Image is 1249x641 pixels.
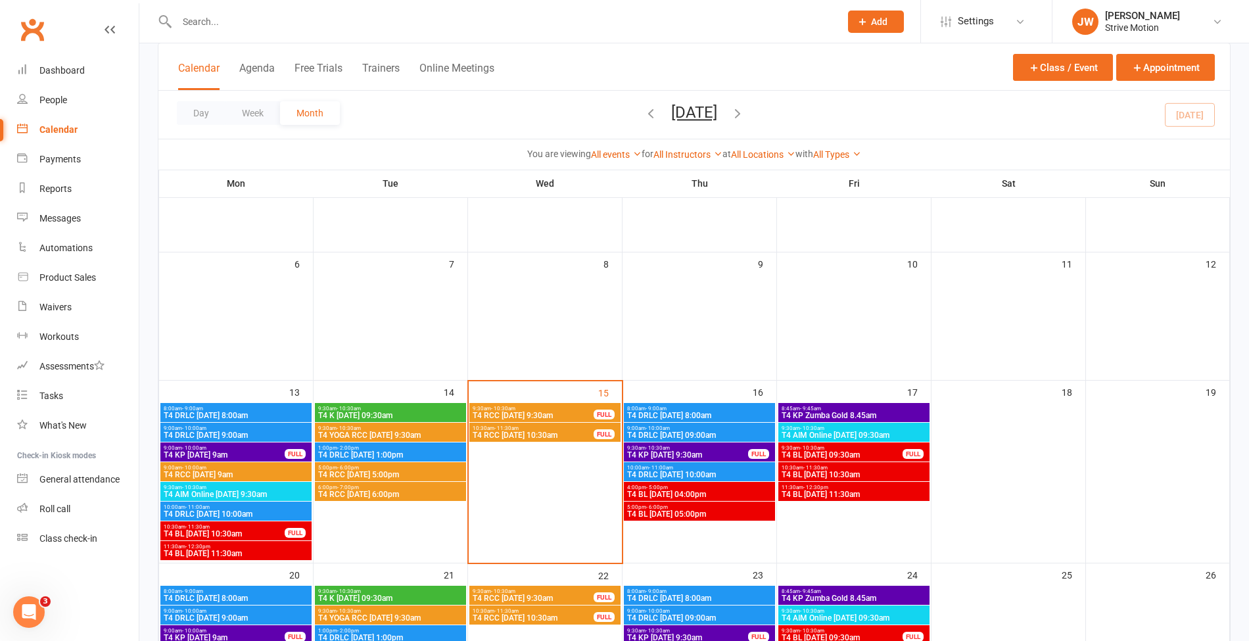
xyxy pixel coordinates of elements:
[653,149,722,160] a: All Instructors
[39,272,96,283] div: Product Sales
[39,183,72,194] div: Reports
[182,425,206,431] span: - 10:00am
[1062,252,1085,274] div: 11
[907,381,931,402] div: 17
[907,563,931,585] div: 24
[182,628,206,634] span: - 10:00am
[17,233,139,263] a: Automations
[17,352,139,381] a: Assessments
[163,614,309,622] span: T4 DRLC [DATE] 9:00am
[163,544,309,550] span: 11:30am
[594,429,615,439] div: FULL
[318,406,463,412] span: 9:30am
[598,381,622,403] div: 15
[285,449,306,459] div: FULL
[626,490,772,498] span: T4 BL [DATE] 04:00pm
[39,331,79,342] div: Workouts
[318,471,463,479] span: T4 RCC [DATE] 5:00pm
[1072,9,1098,35] div: JW
[1206,563,1229,585] div: 26
[289,381,313,402] div: 13
[626,406,772,412] span: 8:00am
[163,530,285,538] span: T4 BL [DATE] 10:30am
[781,628,903,634] span: 9:30am
[318,490,463,498] span: T4 RCC [DATE] 6:00pm
[472,425,594,431] span: 10:30am
[17,145,139,174] a: Payments
[318,608,463,614] span: 9:30am
[1206,381,1229,402] div: 19
[958,7,994,36] span: Settings
[182,588,203,594] span: - 9:00am
[39,213,81,224] div: Messages
[39,243,93,253] div: Automations
[17,494,139,524] a: Roll call
[39,95,67,105] div: People
[781,588,927,594] span: 8:45am
[163,451,285,459] span: T4 KP [DATE] 9am
[671,103,717,122] button: [DATE]
[781,451,903,459] span: T4 BL [DATE] 09:30am
[185,544,210,550] span: - 12:30pm
[472,588,594,594] span: 9:30am
[163,406,309,412] span: 8:00am
[848,11,904,33] button: Add
[318,451,463,459] span: T4 DRLC [DATE] 1:00pm
[1062,563,1085,585] div: 25
[17,524,139,554] a: Class kiosk mode
[646,425,670,431] span: - 10:00am
[603,252,622,274] div: 8
[163,524,285,530] span: 10:30am
[163,471,309,479] span: T4 RCC [DATE] 9am
[449,252,467,274] div: 7
[626,471,772,479] span: T4 DRLC [DATE] 10:00am
[1062,381,1085,402] div: 18
[163,412,309,419] span: T4 DRLC [DATE] 8:00am
[17,174,139,204] a: Reports
[626,485,772,490] span: 4:00pm
[491,588,515,594] span: - 10:30am
[594,592,615,602] div: FULL
[163,465,309,471] span: 9:00am
[781,608,927,614] span: 9:30am
[623,170,777,197] th: Thu
[419,62,494,90] button: Online Meetings
[795,149,813,159] strong: with
[649,465,673,471] span: - 11:00am
[800,425,824,431] span: - 10:30am
[758,252,776,274] div: 9
[163,445,285,451] span: 9:00am
[646,608,670,614] span: - 10:00am
[626,628,749,634] span: 9:30am
[285,528,306,538] div: FULL
[800,608,824,614] span: - 10:30am
[17,465,139,494] a: General attendance kiosk mode
[781,471,927,479] span: T4 BL [DATE] 10:30am
[781,425,927,431] span: 9:30am
[185,524,210,530] span: - 11:30am
[1105,22,1180,34] div: Strive Motion
[173,12,831,31] input: Search...
[781,594,927,602] span: T4 KP Zumba Gold 8.45am
[318,412,463,419] span: T4 K [DATE] 09:30am
[39,474,120,485] div: General attendance
[594,612,615,622] div: FULL
[803,465,828,471] span: - 11:30am
[280,101,340,125] button: Month
[781,490,927,498] span: T4 BL [DATE] 11:30am
[337,406,361,412] span: - 10:30am
[472,608,594,614] span: 10:30am
[626,431,772,439] span: T4 DRLC [DATE] 09:00am
[444,563,467,585] div: 21
[626,451,749,459] span: T4 KP [DATE] 9:30am
[163,608,309,614] span: 9:00am
[781,412,927,419] span: T4 KP Zumba Gold 8.45am
[907,252,931,274] div: 10
[17,381,139,411] a: Tasks
[472,406,594,412] span: 9:30am
[239,62,275,90] button: Agenda
[337,485,359,490] span: - 7:00pm
[626,445,749,451] span: 9:30am
[318,588,463,594] span: 9:30am
[598,564,622,586] div: 22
